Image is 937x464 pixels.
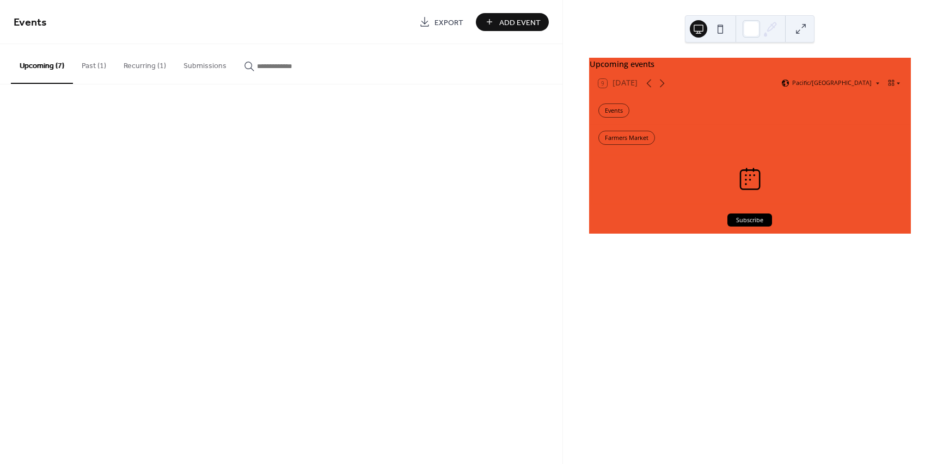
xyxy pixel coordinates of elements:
[598,103,629,118] div: Events
[590,58,910,70] div: Upcoming events
[727,213,772,227] button: Subscribe
[115,44,175,83] button: Recurring (1)
[434,17,463,28] span: Export
[14,12,47,33] span: Events
[476,13,549,31] button: Add Event
[411,13,471,31] a: Export
[73,44,115,83] button: Past (1)
[175,44,235,83] button: Submissions
[792,81,872,87] span: Pacific/[GEOGRAPHIC_DATA]
[598,131,655,145] div: Farmers Market
[499,17,541,28] span: Add Event
[11,44,73,84] button: Upcoming (7)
